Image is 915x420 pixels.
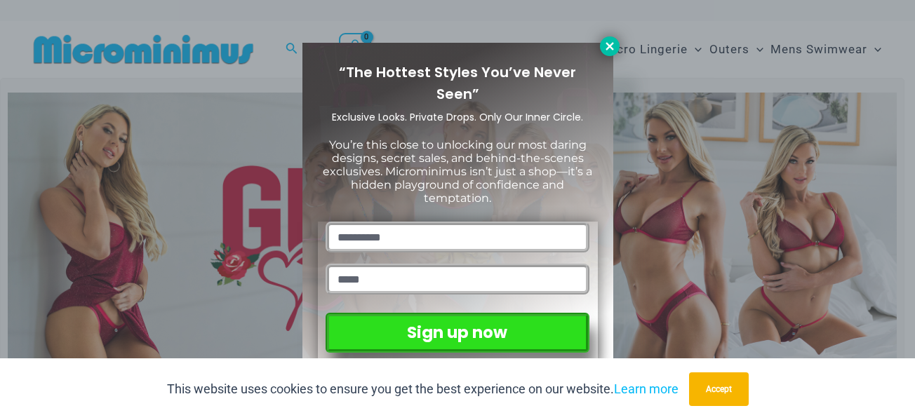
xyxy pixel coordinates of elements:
[339,62,576,104] span: “The Hottest Styles You’ve Never Seen”
[326,313,589,353] button: Sign up now
[689,372,749,406] button: Accept
[323,138,592,205] span: You’re this close to unlocking our most daring designs, secret sales, and behind-the-scenes exclu...
[332,110,583,124] span: Exclusive Looks. Private Drops. Only Our Inner Circle.
[600,36,620,56] button: Close
[167,379,679,400] p: This website uses cookies to ensure you get the best experience on our website.
[614,381,679,396] a: Learn more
